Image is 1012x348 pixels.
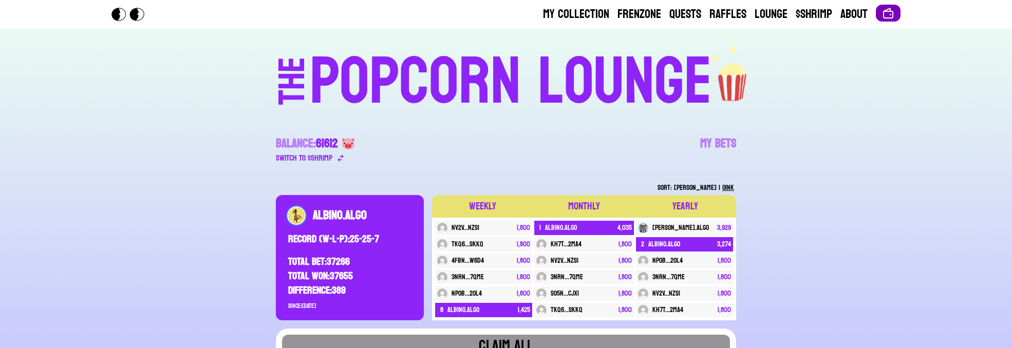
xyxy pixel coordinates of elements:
div: 4,035 [617,223,632,233]
div: albino.algo [648,239,680,249]
div: 1,800 [517,272,530,282]
div: RECORD (W-L-P): 25 - 25 - 7 [288,224,411,255]
div: 1,800 [619,239,632,249]
div: 4FBN...W6D4 [452,256,484,266]
div: 3,274 [717,239,731,249]
div: 2 [641,239,644,249]
div: 1,800 [619,288,632,299]
div: ALBINO.ALGO [313,207,411,224]
div: 3,929 [717,223,731,233]
div: 1,800 [619,256,632,266]
div: albino.algo [447,305,479,315]
div: 1,425 [518,305,530,315]
div: KH7T...2MA4 [652,305,683,315]
a: My Collection [543,6,609,23]
a: Quests [669,6,701,23]
div: TKQ6...SKKQ [452,239,483,249]
div: 8 [440,305,443,315]
div: POPCORN LOUNGE [310,49,712,115]
a: THEPOPCORN LOUNGEpopcorn [190,45,822,115]
div: 1,800 [718,256,731,266]
div: TKQ6...SKKQ [551,305,583,315]
div: 1,800 [718,305,731,315]
div: Balance: [276,136,338,152]
a: About [840,6,868,23]
img: Popcorn [111,8,153,21]
div: Switch to $ SHRIMP [276,152,332,164]
div: Since: [DATE] [288,302,411,310]
div: TOTAL BET: 37266 [288,255,411,269]
div: NPOB...2OL4 [452,288,482,299]
a: Raffles [709,6,746,23]
div: KH7T...2MA4 [551,239,582,249]
a: $Shrimp [796,6,832,23]
div: NV2V...NZSI [551,256,578,266]
a: Frenzone [617,6,661,23]
div: TOTAL WON: 37655 [288,269,411,283]
div: 1,800 [718,272,731,282]
span: OINK [722,181,734,194]
div: NV2V...NZSI [652,288,680,299]
div: 1,800 [619,305,632,315]
img: 🐷 [342,138,354,150]
div: YEARLY [672,199,698,214]
img: popcorn [712,45,754,103]
div: albino.algo [545,223,577,233]
div: 1 [539,223,541,233]
div: DIFFERENCE: 389 [288,283,411,298]
div: NV2V...NZSI [452,223,479,233]
a: My Bets [700,136,736,164]
div: THE [274,57,311,125]
div: WEEKLY [469,199,496,214]
div: 1,800 [517,223,530,233]
div: 1,800 [517,288,530,299]
div: [PERSON_NAME].algo [652,223,709,233]
div: NPOB...2OL4 [652,256,683,266]
div: MONTHLY [568,199,600,214]
span: 61612 [316,132,338,154]
div: 1,800 [517,239,530,249]
div: 3NRN...7QME [551,272,583,282]
img: Connect wallet [882,7,894,20]
div: 1,800 [517,256,530,266]
span: [PERSON_NAME] [674,181,717,194]
div: 1,800 [619,272,632,282]
div: 3NRN...7QME [452,272,484,282]
a: Lounge [755,6,788,23]
div: Sort: | [276,181,736,195]
div: 3NRN...7QME [652,272,685,282]
div: 1,800 [718,288,731,299]
div: SO5N...CJXI [551,288,579,299]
